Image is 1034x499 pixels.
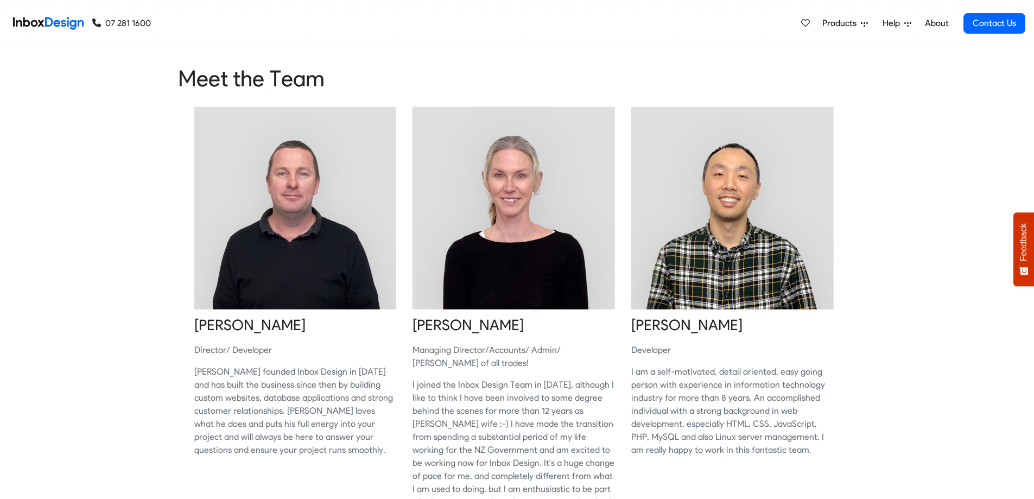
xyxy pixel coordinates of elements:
[178,65,857,92] heading: Meet the Team
[822,17,861,30] span: Products
[631,365,834,457] p: I am a self-motivated, detail oriented, easy going person with experience in information technolo...
[413,315,615,335] heading: [PERSON_NAME]
[194,107,397,478] a: [PERSON_NAME]Director/ Developer[PERSON_NAME] founded Inbox Design in [DATE] and has built the bu...
[413,107,615,309] img: 2021_09_23_jenny.jpg
[818,12,872,34] a: Products
[631,315,834,335] heading: [PERSON_NAME]
[194,107,397,309] img: 2021_09_23_sheldon.jpg
[92,17,151,30] a: 07 281 1600
[963,13,1025,34] a: Contact Us
[194,315,397,335] heading: [PERSON_NAME]
[194,365,397,457] p: [PERSON_NAME] founded Inbox Design in [DATE] and has built the business since then by building cu...
[1013,212,1034,286] button: Feedback - Show survey
[922,12,951,34] a: About
[1019,223,1029,261] span: Feedback
[631,107,834,309] img: 2021_09_23_ken.jpg
[413,344,615,370] p: Managing Director/Accounts/ Admin/ [PERSON_NAME] of all trades!
[878,12,916,34] a: Help
[883,17,904,30] span: Help
[194,344,397,357] p: Director/ Developer
[631,107,834,478] a: [PERSON_NAME]DeveloperI am a self-motivated, detail oriented, easy going person with experience i...
[631,344,834,357] p: Developer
